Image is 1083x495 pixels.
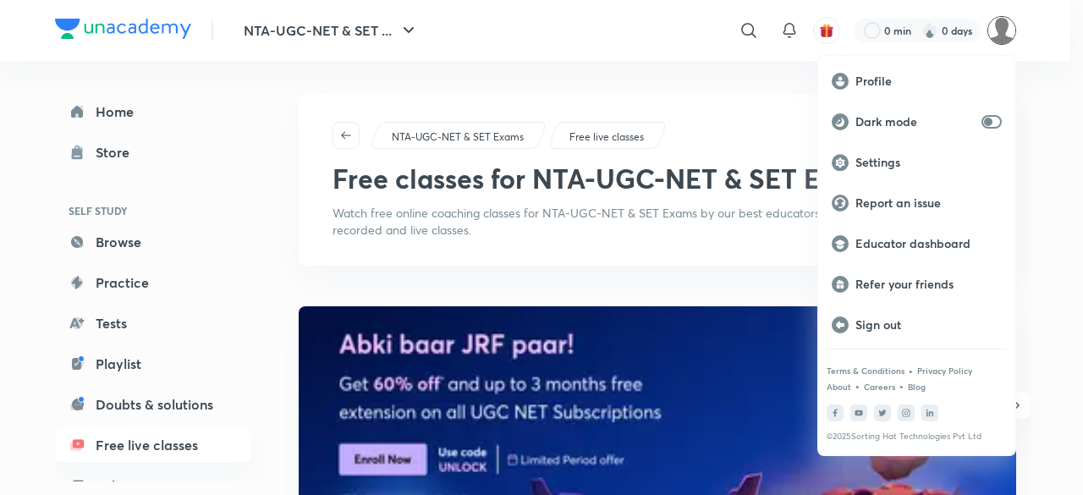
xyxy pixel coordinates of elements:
a: Educator dashboard [818,223,1015,264]
a: Privacy Policy [917,366,972,376]
p: © 2025 Sorting Hat Technologies Pvt Ltd [827,432,1007,442]
p: Settings [855,155,1002,170]
p: Dark mode [855,114,975,129]
a: Careers [864,382,895,392]
p: Educator dashboard [855,236,1002,251]
p: Profile [855,74,1002,89]
div: • [855,378,860,393]
a: Refer your friends [818,264,1015,305]
a: Settings [818,142,1015,183]
p: Report an issue [855,195,1002,211]
div: • [908,363,914,378]
p: Refer your friends [855,277,1002,292]
p: Sign out [855,317,1002,333]
a: About [827,382,851,392]
a: Blog [908,382,926,392]
div: • [899,378,904,393]
a: Terms & Conditions [827,366,904,376]
a: Profile [818,61,1015,102]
